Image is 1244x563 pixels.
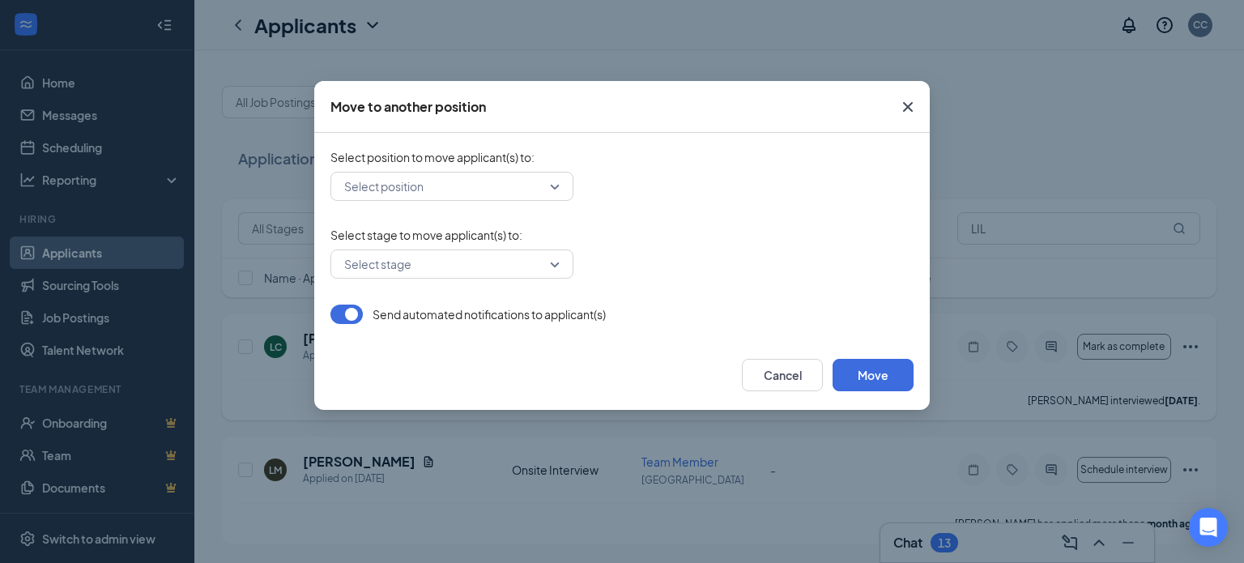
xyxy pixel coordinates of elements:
[886,81,930,133] button: Close
[330,227,914,243] span: Select stage to move applicant(s) to :
[1189,508,1228,547] div: Open Intercom Messenger
[330,98,486,116] div: Move to another position
[330,149,914,165] span: Select position to move applicant(s) to :
[373,306,606,322] span: Send automated notifications to applicant(s)
[742,359,823,391] button: Cancel
[833,359,914,391] button: Move
[898,97,918,117] svg: Cross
